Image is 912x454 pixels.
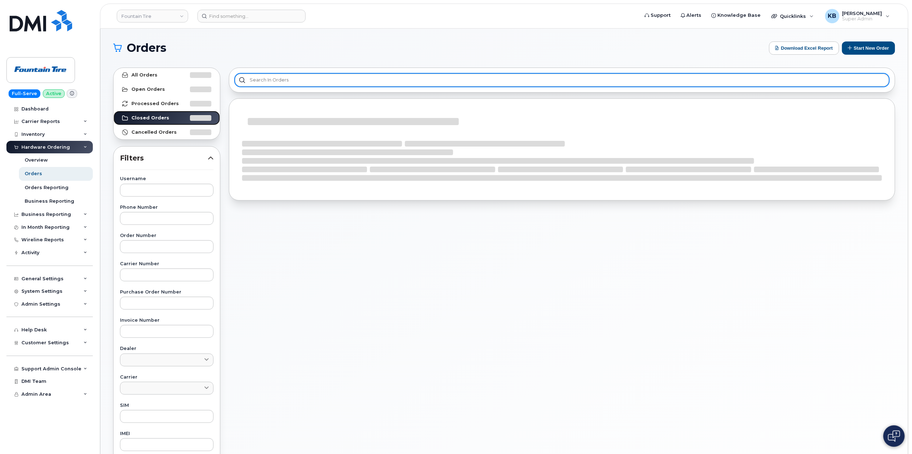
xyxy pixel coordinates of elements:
button: Download Excel Report [769,41,839,55]
strong: All Orders [131,72,157,78]
label: IMEI [120,431,214,436]
a: Processed Orders [114,97,220,111]
strong: Cancelled Orders [131,129,177,135]
button: Start New Order [842,41,895,55]
a: Cancelled Orders [114,125,220,139]
input: Search in orders [235,74,889,87]
span: Orders [127,43,166,53]
label: Order Number [120,233,214,238]
span: Filters [120,153,208,163]
label: Carrier Number [120,262,214,266]
label: Carrier [120,375,214,380]
label: Purchase Order Number [120,290,214,295]
strong: Open Orders [131,87,165,92]
label: Username [120,177,214,181]
label: Invoice Number [120,318,214,323]
strong: Closed Orders [131,115,169,121]
label: Phone Number [120,205,214,210]
label: SIM [120,403,214,408]
a: All Orders [114,68,220,82]
a: Closed Orders [114,111,220,125]
label: Dealer [120,346,214,351]
a: Open Orders [114,82,220,97]
strong: Processed Orders [131,101,179,107]
img: Open chat [888,430,900,442]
